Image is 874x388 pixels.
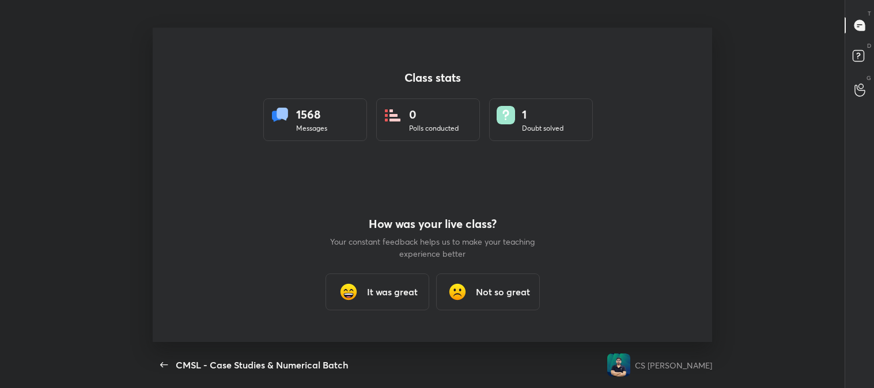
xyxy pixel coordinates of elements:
[522,106,563,123] div: 1
[446,280,469,303] img: frowning_face_cmp.gif
[384,106,402,124] img: statsPoll.b571884d.svg
[607,353,630,376] img: 6dbef93320df4613bd34466e231d4145.jpg
[476,285,530,299] h3: Not so great
[635,359,712,371] div: CS [PERSON_NAME]
[176,358,349,372] div: CMSL - Case Studies & Numerical Batch
[296,106,327,123] div: 1568
[329,217,536,231] h4: How was your live class?
[409,123,459,134] div: Polls conducted
[867,41,871,50] p: D
[497,106,515,124] img: doubts.8a449be9.svg
[329,235,536,260] p: Your constant feedback helps us to make your teaching experience better
[337,280,360,303] img: grinning_face_with_smiling_eyes_cmp.gif
[868,9,871,18] p: T
[367,285,418,299] h3: It was great
[263,71,602,85] h4: Class stats
[271,106,289,124] img: statsMessages.856aad98.svg
[867,74,871,82] p: G
[409,106,459,123] div: 0
[522,123,563,134] div: Doubt solved
[296,123,327,134] div: Messages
